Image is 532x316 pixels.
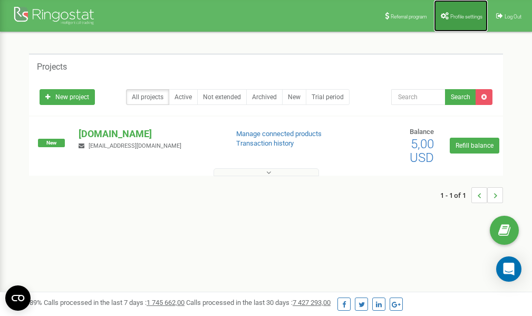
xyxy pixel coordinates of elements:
[410,137,434,165] span: 5,00 USD
[391,89,446,105] input: Search
[236,130,322,138] a: Manage connected products
[410,128,434,136] span: Balance
[38,139,65,147] span: New
[445,89,476,105] button: Search
[169,89,198,105] a: Active
[505,14,521,20] span: Log Out
[37,62,67,72] h5: Projects
[186,299,331,307] span: Calls processed in the last 30 days :
[197,89,247,105] a: Not extended
[282,89,306,105] a: New
[306,89,350,105] a: Trial period
[293,299,331,307] u: 7 427 293,00
[450,14,482,20] span: Profile settings
[440,187,471,203] span: 1 - 1 of 1
[236,139,294,147] a: Transaction history
[5,285,31,311] button: Open CMP widget
[391,14,427,20] span: Referral program
[496,256,521,282] div: Open Intercom Messenger
[440,177,503,214] nav: ...
[44,299,185,307] span: Calls processed in the last 7 days :
[147,299,185,307] u: 1 745 662,00
[89,142,181,149] span: [EMAIL_ADDRESS][DOMAIN_NAME]
[450,138,499,154] a: Refill balance
[79,127,219,141] p: [DOMAIN_NAME]
[246,89,283,105] a: Archived
[40,89,95,105] a: New project
[126,89,169,105] a: All projects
